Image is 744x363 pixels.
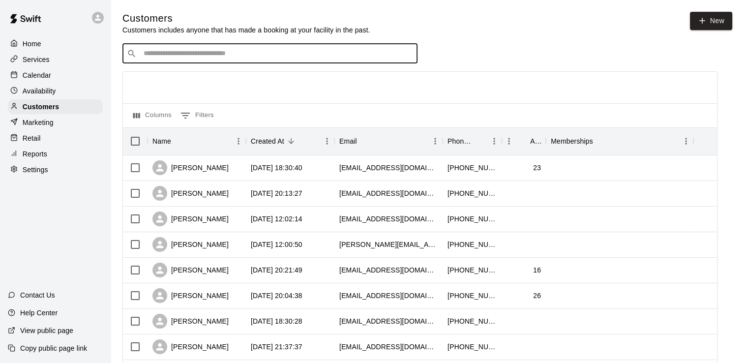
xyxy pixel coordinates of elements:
[152,186,229,201] div: [PERSON_NAME]
[428,134,443,149] button: Menu
[251,214,302,224] div: 2025-09-04 12:02:14
[251,163,302,173] div: 2025-09-06 18:30:40
[502,134,516,149] button: Menu
[690,12,732,30] a: New
[447,163,497,173] div: +17634528661
[339,316,438,326] div: maggiemhildebrand@gmail.com
[152,314,229,329] div: [PERSON_NAME]
[23,165,48,175] p: Settings
[23,86,56,96] p: Availability
[339,240,438,249] div: paul.m.abdo@gmail.com
[447,188,497,198] div: +16125320250
[487,134,502,149] button: Menu
[178,108,216,123] button: Show filters
[23,149,47,159] p: Reports
[251,265,302,275] div: 2025-09-02 20:21:49
[447,127,473,155] div: Phone Number
[8,115,103,130] a: Marketing
[231,134,246,149] button: Menu
[593,134,607,148] button: Sort
[122,25,370,35] p: Customers includes anyone that has made a booking at your facility in the past.
[148,127,246,155] div: Name
[152,160,229,175] div: [PERSON_NAME]
[20,290,55,300] p: Contact Us
[20,326,73,335] p: View public page
[339,127,357,155] div: Email
[8,52,103,67] a: Services
[679,134,693,149] button: Menu
[447,214,497,224] div: +16124752233
[152,339,229,354] div: [PERSON_NAME]
[284,134,298,148] button: Sort
[502,127,546,155] div: Age
[122,44,417,63] div: Search customers by name or email
[251,240,302,249] div: 2025-09-03 12:00:50
[131,108,174,123] button: Select columns
[339,163,438,173] div: hiblum32@gmail.com
[23,70,51,80] p: Calendar
[551,127,593,155] div: Memberships
[8,36,103,51] a: Home
[23,55,50,64] p: Services
[251,291,302,301] div: 2025-09-02 20:04:38
[152,237,229,252] div: [PERSON_NAME]
[443,127,502,155] div: Phone Number
[320,134,334,149] button: Menu
[447,265,497,275] div: +16128106396
[171,134,185,148] button: Sort
[152,288,229,303] div: [PERSON_NAME]
[8,162,103,177] a: Settings
[20,343,87,353] p: Copy public page link
[530,127,541,155] div: Age
[251,342,302,352] div: 2025-08-31 21:37:37
[23,39,41,49] p: Home
[447,291,497,301] div: +16519687077
[339,342,438,352] div: maxstockbridge@gmail.com
[447,240,497,249] div: +16123820066
[339,214,438,224] div: cristianencaladaa@gmail.com
[152,212,229,226] div: [PERSON_NAME]
[20,308,58,318] p: Help Center
[122,12,370,25] h5: Customers
[246,127,334,155] div: Created At
[23,118,54,127] p: Marketing
[251,188,302,198] div: 2025-09-04 20:13:27
[8,68,103,83] a: Calendar
[334,127,443,155] div: Email
[8,84,103,98] a: Availability
[339,291,438,301] div: bpaulson3417@gmail.com
[339,265,438,275] div: stevebrothers2207@gmail.com
[152,263,229,277] div: [PERSON_NAME]
[339,188,438,198] div: herr0204@gmail.com
[533,163,541,173] div: 23
[8,99,103,114] a: Customers
[357,134,371,148] button: Sort
[251,127,284,155] div: Created At
[23,102,59,112] p: Customers
[8,131,103,146] a: Retail
[473,134,487,148] button: Sort
[533,265,541,275] div: 16
[546,127,693,155] div: Memberships
[516,134,530,148] button: Sort
[447,342,497,352] div: +16125328072
[152,127,171,155] div: Name
[251,316,302,326] div: 2025-09-01 18:30:28
[447,316,497,326] div: +19708465448
[23,133,41,143] p: Retail
[533,291,541,301] div: 26
[8,147,103,161] a: Reports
